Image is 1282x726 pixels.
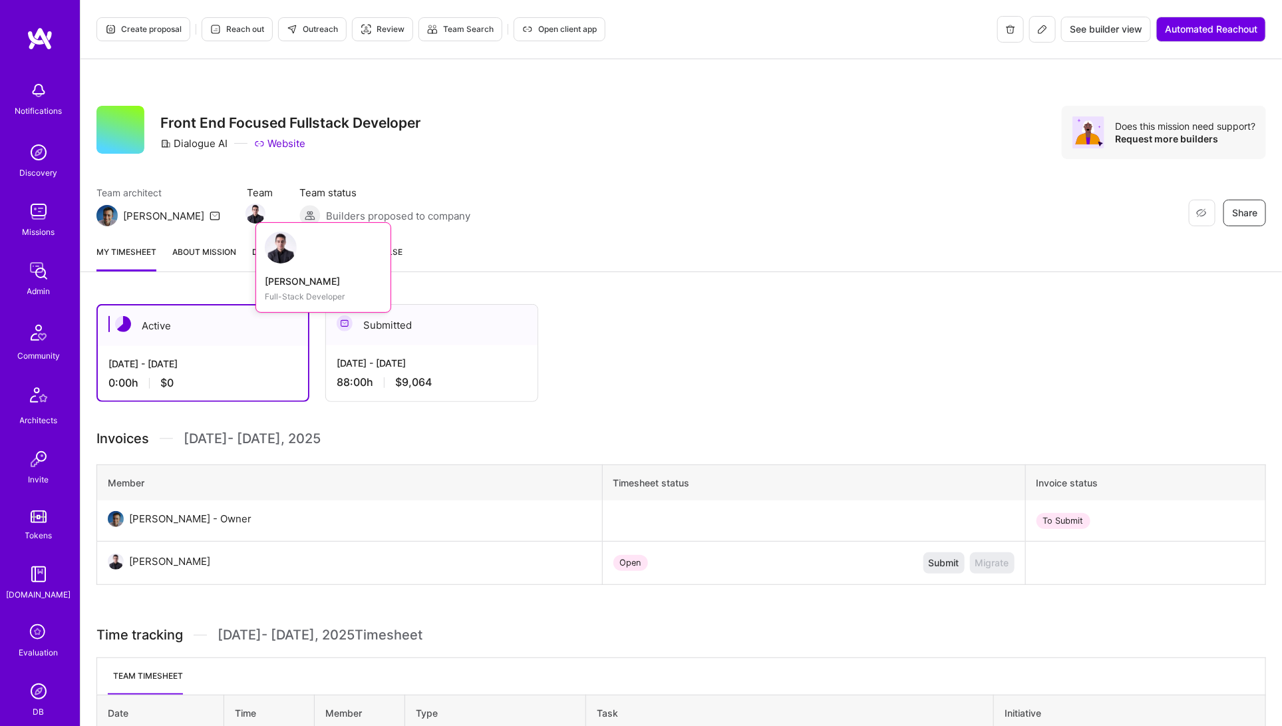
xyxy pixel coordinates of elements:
th: Member [97,465,603,501]
div: Open [613,555,648,571]
img: Active [115,316,131,332]
div: Discovery [20,166,58,180]
img: Invite [25,446,52,472]
a: My timesheet [96,245,156,272]
span: Invoices [96,429,149,449]
span: Time tracking [96,627,183,643]
img: logo [27,27,53,51]
img: bell [25,77,52,104]
a: Ugljesa Pantic[PERSON_NAME]Full-Stack Developer [255,222,391,313]
button: Outreach [278,17,347,41]
img: teamwork [25,198,52,225]
span: Builders proposed to company [326,209,470,223]
img: User Avatar [108,511,124,527]
i: icon CompanyGray [160,138,171,149]
div: Invite [29,472,49,486]
img: admin teamwork [25,258,52,284]
div: Community [17,349,60,363]
button: Submit [923,552,965,574]
h3: Front End Focused Fullstack Developer [160,114,420,131]
span: See builder view [1070,23,1142,36]
img: Divider [160,429,173,449]
div: Full-Stack Developer [265,289,382,303]
div: Submitted [326,305,538,345]
button: Share [1223,200,1266,226]
img: tokens [31,510,47,523]
span: [DATE] - [DATE] , 2025 Timesheet [218,627,422,643]
img: Ugljesa Pantic [265,232,297,264]
div: Tokens [25,528,53,542]
div: Evaluation [19,645,59,659]
span: Reach out [210,23,264,35]
div: Architects [20,413,58,427]
img: Community [23,317,55,349]
img: Avatar [1072,116,1104,148]
div: [PERSON_NAME] [265,274,382,288]
div: 0:00 h [108,376,297,390]
span: Team [247,186,273,200]
div: To Submit [1037,513,1090,529]
div: Missions [23,225,55,239]
button: Create proposal [96,17,190,41]
div: Request more builders [1115,132,1255,145]
li: Team timesheet [108,669,183,695]
div: [PERSON_NAME] [123,209,204,223]
div: 88:00 h [337,375,527,389]
button: Open client app [514,17,605,41]
div: DB [33,705,45,719]
a: About Mission [172,245,236,272]
span: Review [361,23,404,35]
div: Notifications [15,104,63,118]
div: [PERSON_NAME] - Owner [129,511,251,527]
div: [DATE] - [DATE] [108,357,297,371]
span: Documents [252,245,305,259]
i: icon ArrowUpRight [371,232,382,242]
th: Invoice status [1025,465,1265,501]
button: Review [352,17,413,41]
span: Team Search [427,23,494,35]
span: $9,064 [395,375,432,389]
i: icon SelectionTeam [26,620,51,645]
button: See builder view [1061,17,1151,42]
img: Architects [23,381,55,413]
span: Automated Reachout [1165,23,1257,36]
th: Timesheet status [602,465,1025,501]
span: Share [1232,206,1257,220]
img: Admin Search [25,678,52,705]
img: User Avatar [108,554,124,570]
img: Submitted [337,315,353,331]
span: Team status [299,186,470,200]
div: [DATE] - [DATE] [337,356,527,370]
a: Website [254,136,305,150]
button: Team Search [418,17,502,41]
span: [DATE] - [DATE] , 2025 [184,429,321,449]
img: Team Architect [96,205,118,226]
a: Documents [252,245,305,272]
div: Dialogue AI [160,136,228,150]
span: Outreach [287,23,338,35]
i: icon Proposal [105,24,116,35]
div: [DOMAIN_NAME] [7,588,71,602]
div: Admin [27,284,51,298]
div: Active [98,305,308,346]
span: Open client app [522,23,597,35]
img: Builders proposed to company [299,205,321,226]
img: guide book [25,561,52,588]
i: icon EyeClosed [1196,208,1207,218]
span: Create proposal [105,23,182,35]
i: icon Targeter [361,24,371,35]
img: discovery [25,139,52,166]
button: Reach out [202,17,273,41]
div: [PERSON_NAME] [129,554,210,570]
span: Submit [929,556,959,570]
a: Team Member Avatar [247,202,264,225]
span: Team architect [96,186,220,200]
div: Does this mission need support? [1115,120,1255,132]
button: Automated Reachout [1156,17,1266,42]
span: $0 [160,376,174,390]
i: icon Mail [210,210,220,221]
img: Team Member Avatar [245,204,265,224]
